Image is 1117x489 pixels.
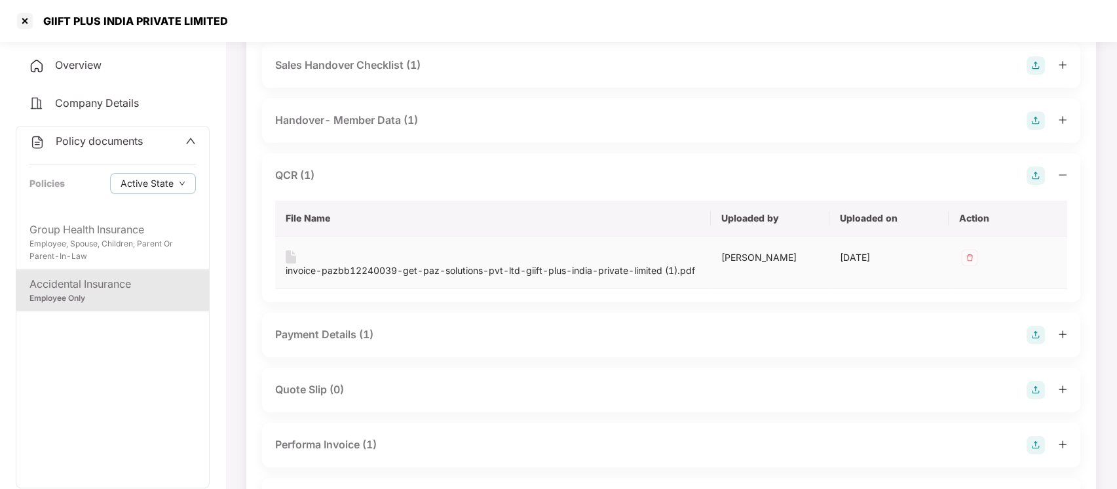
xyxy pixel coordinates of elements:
span: plus [1058,385,1067,394]
img: svg+xml;base64,PHN2ZyB4bWxucz0iaHR0cDovL3d3dy53My5vcmcvMjAwMC9zdmciIHdpZHRoPSIyNCIgaGVpZ2h0PSIyNC... [29,96,45,111]
img: svg+xml;base64,PHN2ZyB4bWxucz0iaHR0cDovL3d3dy53My5vcmcvMjAwMC9zdmciIHdpZHRoPSIyOCIgaGVpZ2h0PSIyOC... [1027,111,1045,130]
th: Action [949,201,1067,237]
span: Overview [55,58,102,71]
div: Quote Slip (0) [275,381,344,398]
div: Handover- Member Data (1) [275,112,418,128]
div: Sales Handover Checklist (1) [275,57,421,73]
span: plus [1058,115,1067,125]
span: plus [1058,330,1067,339]
span: up [185,136,196,146]
span: minus [1058,170,1067,180]
div: GIIFT PLUS INDIA PRIVATE LIMITED [35,14,228,28]
div: invoice-pazbb12240039-get-paz-solutions-pvt-ltd-giift-plus-india-private-limited (1).pdf [286,264,695,278]
div: Policies [29,176,65,191]
div: Accidental Insurance [29,276,196,292]
img: svg+xml;base64,PHN2ZyB4bWxucz0iaHR0cDovL3d3dy53My5vcmcvMjAwMC9zdmciIHdpZHRoPSIzMiIgaGVpZ2h0PSIzMi... [959,247,980,268]
div: Payment Details (1) [275,326,373,343]
img: svg+xml;base64,PHN2ZyB4bWxucz0iaHR0cDovL3d3dy53My5vcmcvMjAwMC9zdmciIHdpZHRoPSIyOCIgaGVpZ2h0PSIyOC... [1027,326,1045,344]
img: svg+xml;base64,PHN2ZyB4bWxucz0iaHR0cDovL3d3dy53My5vcmcvMjAwMC9zdmciIHdpZHRoPSIyNCIgaGVpZ2h0PSIyNC... [29,134,45,150]
span: Active State [121,176,174,191]
img: svg+xml;base64,PHN2ZyB4bWxucz0iaHR0cDovL3d3dy53My5vcmcvMjAwMC9zdmciIHdpZHRoPSIyNCIgaGVpZ2h0PSIyNC... [29,58,45,74]
button: Active Statedown [110,173,196,194]
th: File Name [275,201,711,237]
th: Uploaded by [711,201,829,237]
img: svg+xml;base64,PHN2ZyB4bWxucz0iaHR0cDovL3d3dy53My5vcmcvMjAwMC9zdmciIHdpZHRoPSIyOCIgaGVpZ2h0PSIyOC... [1027,166,1045,185]
div: [PERSON_NAME] [721,250,819,265]
div: QCR (1) [275,167,314,184]
img: svg+xml;base64,PHN2ZyB4bWxucz0iaHR0cDovL3d3dy53My5vcmcvMjAwMC9zdmciIHdpZHRoPSIyOCIgaGVpZ2h0PSIyOC... [1027,381,1045,399]
div: [DATE] [840,250,937,265]
div: Employee, Spouse, Children, Parent Or Parent-In-Law [29,238,196,263]
img: svg+xml;base64,PHN2ZyB4bWxucz0iaHR0cDovL3d3dy53My5vcmcvMjAwMC9zdmciIHdpZHRoPSIyOCIgaGVpZ2h0PSIyOC... [1027,436,1045,454]
th: Uploaded on [829,201,948,237]
div: Performa Invoice (1) [275,437,377,453]
div: Employee Only [29,292,196,305]
span: plus [1058,440,1067,449]
div: Group Health Insurance [29,222,196,238]
span: Company Details [55,96,139,109]
span: Policy documents [56,134,143,147]
img: svg+xml;base64,PHN2ZyB4bWxucz0iaHR0cDovL3d3dy53My5vcmcvMjAwMC9zdmciIHdpZHRoPSIxNiIgaGVpZ2h0PSIyMC... [286,250,296,264]
span: plus [1058,60,1067,69]
img: svg+xml;base64,PHN2ZyB4bWxucz0iaHR0cDovL3d3dy53My5vcmcvMjAwMC9zdmciIHdpZHRoPSIyOCIgaGVpZ2h0PSIyOC... [1027,56,1045,75]
span: down [179,180,185,187]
